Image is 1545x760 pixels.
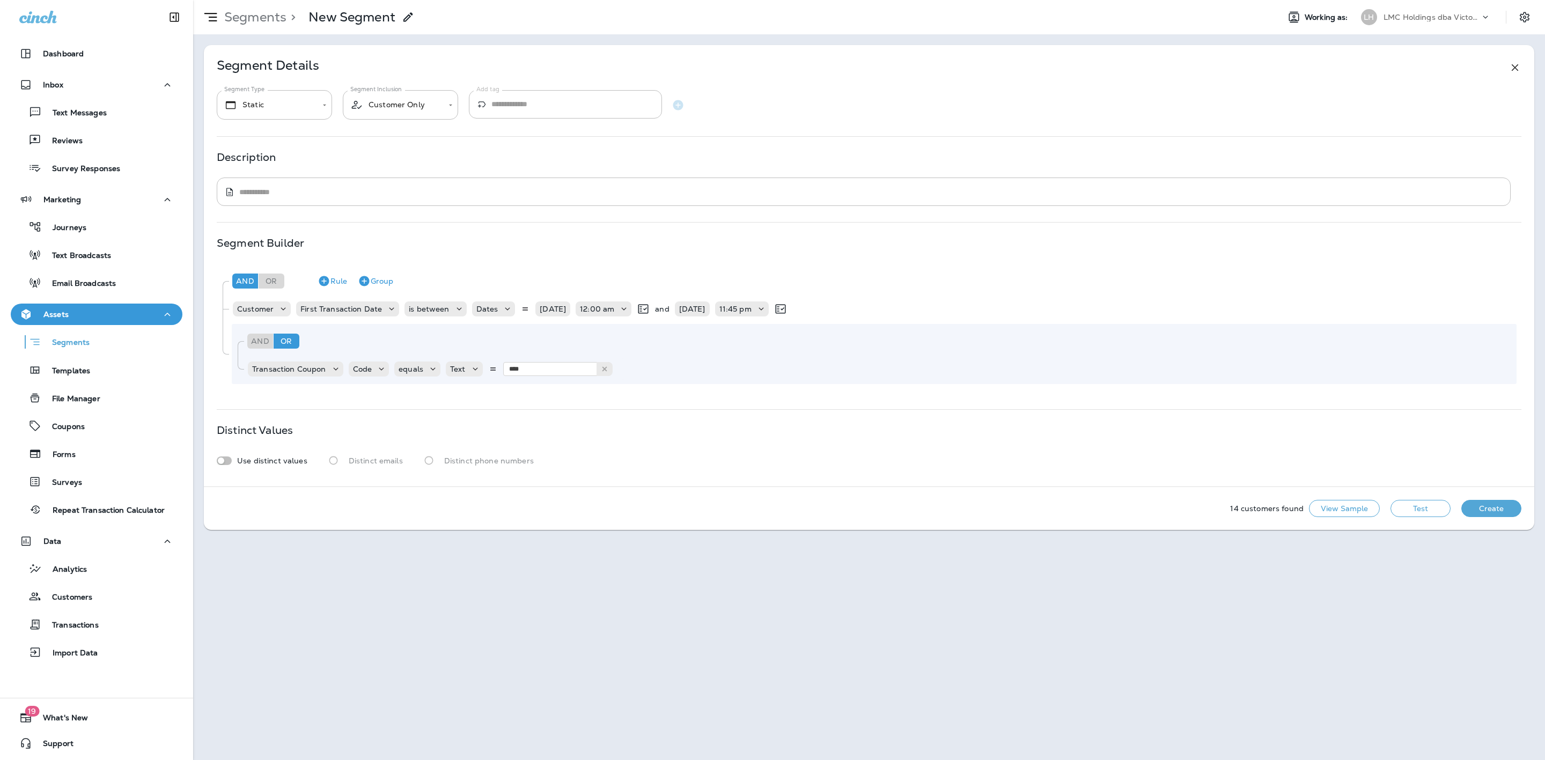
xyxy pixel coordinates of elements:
[42,450,76,460] p: Forms
[11,189,182,210] button: Marketing
[43,195,81,204] p: Marketing
[42,565,87,575] p: Analytics
[224,99,315,112] div: Static
[274,334,299,349] div: Or
[224,85,264,93] label: Segment Type
[313,272,351,290] button: Rule
[41,251,111,261] p: Text Broadcasts
[25,706,39,717] span: 19
[11,641,182,663] button: Import Data
[719,305,752,313] p: 11:45 pm
[300,305,382,313] p: First Transaction Date
[232,274,258,289] div: And
[41,279,116,289] p: Email Broadcasts
[32,739,73,752] span: Support
[11,387,182,409] button: File Manager
[11,43,182,64] button: Dashboard
[1515,8,1534,27] button: Settings
[11,585,182,608] button: Customers
[11,498,182,521] button: Repeat Transaction Calculator
[11,271,182,294] button: Email Broadcasts
[42,223,86,233] p: Journeys
[11,415,182,437] button: Coupons
[237,305,274,313] p: Customer
[11,442,182,465] button: Forms
[41,478,82,488] p: Surveys
[11,304,182,325] button: Assets
[354,272,398,290] button: Group
[43,310,69,319] p: Assets
[32,713,88,726] span: What's New
[349,456,403,465] p: Distinct emails
[476,305,498,313] p: Dates
[42,506,165,516] p: Repeat Transaction Calculator
[252,365,326,373] p: Transaction Coupon
[11,244,182,266] button: Text Broadcasts
[42,108,107,119] p: Text Messages
[11,613,182,636] button: Transactions
[540,305,566,313] p: [DATE]
[655,305,669,313] p: and
[247,334,273,349] div: And
[41,338,90,349] p: Segments
[11,557,182,580] button: Analytics
[580,305,614,313] p: 12:00 am
[399,365,423,373] p: equals
[11,733,182,754] button: Support
[1230,504,1304,513] p: 14 customers found
[11,707,182,728] button: 19What's New
[409,305,449,313] p: is between
[1461,500,1521,517] button: Create
[217,153,276,161] p: Description
[41,593,92,603] p: Customers
[217,426,293,434] p: Distinct Values
[11,359,182,381] button: Templates
[41,164,120,174] p: Survey Responses
[11,101,182,123] button: Text Messages
[159,6,189,28] button: Collapse Sidebar
[11,216,182,238] button: Journeys
[450,365,466,373] p: Text
[41,136,83,146] p: Reviews
[1390,500,1451,517] button: Test
[217,239,304,247] p: Segment Builder
[286,9,296,25] p: >
[350,98,441,112] div: Customer Only
[353,365,372,373] p: Code
[1309,500,1380,517] button: View Sample
[259,274,284,289] div: Or
[43,49,84,58] p: Dashboard
[308,9,395,25] p: New Segment
[350,85,402,93] label: Segment Inclusion
[41,422,85,432] p: Coupons
[11,330,182,353] button: Segments
[476,85,499,93] label: Add tag
[41,366,90,377] p: Templates
[11,470,182,493] button: Surveys
[42,648,98,659] p: Import Data
[444,456,534,465] p: Distinct phone numbers
[41,394,100,404] p: File Manager
[11,157,182,179] button: Survey Responses
[43,537,62,545] p: Data
[679,305,705,313] p: [DATE]
[11,530,182,552] button: Data
[1384,13,1480,21] p: LMC Holdings dba Victory Lane Quick Oil Change
[1361,9,1377,25] div: LH
[11,129,182,151] button: Reviews
[217,61,319,74] p: Segment Details
[237,456,307,465] p: Use distinct values
[220,9,286,25] p: Segments
[41,621,99,631] p: Transactions
[1305,13,1350,22] span: Working as:
[11,74,182,95] button: Inbox
[43,80,63,89] p: Inbox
